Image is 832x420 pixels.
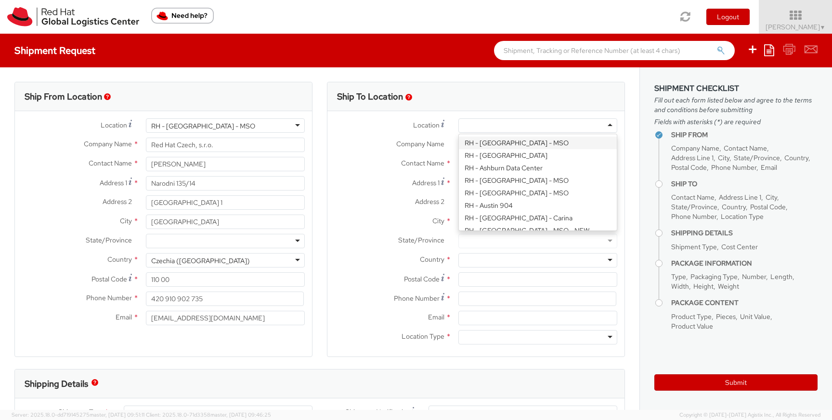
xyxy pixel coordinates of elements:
span: Contact Name [401,159,444,167]
span: Phone Number [711,163,756,172]
h4: Package Content [671,299,818,306]
span: City [120,216,132,225]
span: Country [722,203,746,211]
div: RH - [GEOGRAPHIC_DATA] - Carina [459,212,617,224]
span: Address 2 [415,197,444,206]
div: Czechia ([GEOGRAPHIC_DATA]) [151,256,250,266]
span: Email [116,313,132,321]
h4: Ship From [671,131,818,139]
span: Address Line 1 [719,193,761,202]
span: Length [770,272,793,281]
span: Contact Name [724,144,767,153]
span: Country [420,255,444,264]
h4: Package Information [671,260,818,267]
div: RH - [GEOGRAPHIC_DATA] [459,149,617,162]
h3: Ship To Location [337,92,403,102]
span: Postal Code [671,163,707,172]
span: Company Name [671,144,719,153]
span: Number [742,272,766,281]
span: Location [413,121,440,129]
button: Submit [654,374,818,391]
span: Contact Name [89,159,132,167]
h4: Shipping Details [671,229,818,237]
span: Postal Code [404,275,440,283]
span: Location [101,121,127,129]
span: Server: 2025.18.0-dd719145275 [12,411,144,418]
h3: Shipping Details [25,379,88,389]
span: master, [DATE] 09:46:25 [210,411,271,418]
h4: Shipment Request [14,45,95,56]
span: State/Province [86,236,132,244]
div: RH - [GEOGRAPHIC_DATA] - MSO [151,121,255,131]
span: Email [428,313,444,321]
span: Location Type [721,212,764,221]
span: Postal Code [91,275,127,283]
span: Cost Center [721,242,758,251]
span: Phone Number [86,293,132,302]
span: Copyright © [DATE]-[DATE] Agistix Inc., All Rights Reserved [679,411,820,419]
span: Type [671,272,686,281]
span: Company Name [396,140,444,148]
input: Shipment, Tracking or Reference Number (at least 4 chars) [494,41,735,60]
button: Logout [706,9,750,25]
div: RH - [GEOGRAPHIC_DATA] - MSO [459,137,617,149]
span: Shipment Notification [345,407,411,417]
div: RH - Austin 904 [459,199,617,212]
span: Address 1 [100,178,127,187]
div: RH - Ashburn Data Center [459,162,617,174]
span: Client: 2025.18.0-71d3358 [146,411,271,418]
h4: Ship To [671,180,818,188]
span: Location Type [402,332,444,341]
span: Country [784,153,808,162]
h3: Shipment Checklist [654,84,818,93]
span: Height [693,282,714,291]
span: Product Type [671,312,712,321]
span: Fields with asterisks (*) are required [654,117,818,127]
h3: Ship From Location [25,92,102,102]
span: master, [DATE] 09:51:11 [90,411,144,418]
span: State/Province [734,153,780,162]
span: Company Name [84,140,132,148]
div: RH - [GEOGRAPHIC_DATA] - MSO [459,174,617,187]
span: ▼ [820,24,826,31]
span: City [432,216,444,225]
button: Need help? [151,8,214,24]
span: Shipment Type [58,407,104,418]
span: Pieces [716,312,736,321]
span: Phone Number [394,294,440,303]
div: RH - [GEOGRAPHIC_DATA] - MSO [459,187,617,199]
span: Phone Number [671,212,716,221]
span: Postal Code [750,203,786,211]
span: Contact Name [671,193,715,202]
div: RH - [GEOGRAPHIC_DATA] - MSO - NEW [459,224,617,237]
span: Address 2 [103,197,132,206]
span: State/Province [398,236,444,244]
span: [PERSON_NAME] [766,23,826,31]
span: Product Value [671,322,713,331]
span: Packaging Type [690,272,738,281]
img: rh-logistics-00dfa346123c4ec078e1.svg [7,7,139,26]
span: City [766,193,777,202]
span: State/Province [671,203,717,211]
span: Country [107,255,132,264]
span: City [718,153,729,162]
span: Fill out each form listed below and agree to the terms and conditions before submitting [654,95,818,115]
span: Shipment Type [671,242,717,251]
span: Email [761,163,777,172]
span: Width [671,282,689,291]
span: Unit Value [740,312,770,321]
span: Address Line 1 [671,153,714,162]
span: Address 1 [412,178,440,187]
span: Weight [718,282,739,291]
